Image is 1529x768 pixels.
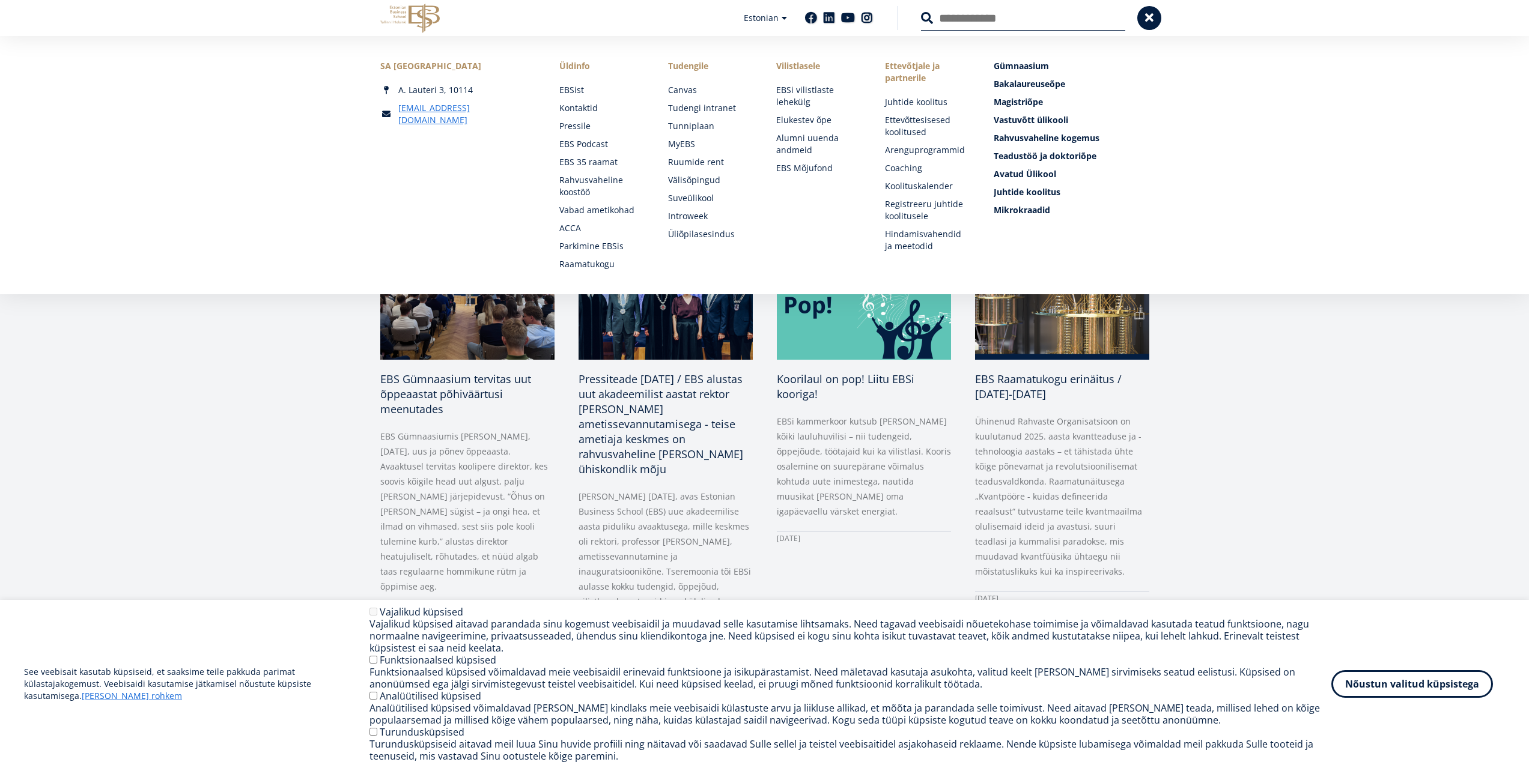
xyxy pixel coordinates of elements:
[885,180,970,192] a: Koolituskalender
[994,168,1056,180] span: Avatud Ülikool
[776,114,861,126] a: Elukestev õpe
[668,210,753,222] a: Introweek
[559,240,644,252] a: Parkimine EBSis
[380,240,555,360] img: a
[994,96,1149,108] a: Magistriõpe
[841,12,855,24] a: Youtube
[24,666,369,702] p: See veebisait kasutab küpsiseid, et saaksime teile pakkuda parimat külastajakogemust. Veebisaidi ...
[994,78,1065,89] span: Bakalaureuseõpe
[994,114,1149,126] a: Vastuvõtt ülikooli
[994,114,1068,125] span: Vastuvõtt ülikooli
[668,228,753,240] a: Üliõpilasesindus
[380,653,496,667] label: Funktsionaalsed küpsised
[369,666,1331,690] div: Funktsionaalsed küpsised võimaldavad meie veebisaidil erinevaid funktsioone ja isikupärastamist. ...
[885,228,970,252] a: Hindamisvahendid ja meetodid
[994,132,1149,144] a: Rahvusvaheline kogemus
[668,60,753,72] a: Tudengile
[668,120,753,132] a: Tunniplaan
[559,156,644,168] a: EBS 35 raamat
[369,738,1331,762] div: Turundusküpsiseid aitavad meil luua Sinu huvide profiili ning näitavad või saadavad Sulle sellel ...
[559,60,644,72] span: Üldinfo
[369,618,1331,654] div: Vajalikud küpsised aitavad parandada sinu kogemust veebisaidil ja muudavad selle kasutamise lihts...
[975,414,1149,579] p: Ühinenud Rahvaste Organisatsioon on kuulutanud 2025. aasta kvantteaduse ja -tehnoloogia aastaks –...
[82,690,182,702] a: [PERSON_NAME] rohkem
[885,162,970,174] a: Coaching
[668,102,753,114] a: Tudengi intranet
[777,372,914,401] span: Koorilaul on pop! Liitu EBSi kooriga!
[380,60,535,72] div: SA [GEOGRAPHIC_DATA]
[380,725,464,739] label: Turundusküpsised
[994,186,1149,198] a: Juhtide koolitus
[777,414,951,519] p: EBSi kammerkoor kutsub [PERSON_NAME] kõiki lauluhuvilisi – nii tudengeid, õppejõude, töötajaid ku...
[380,689,481,703] label: Analüütilised küpsised
[369,702,1331,726] div: Analüütilised küpsised võimaldavad [PERSON_NAME] kindlaks meie veebisaidi külastuste arvu ja liik...
[559,258,644,270] a: Raamatukogu
[559,138,644,150] a: EBS Podcast
[668,192,753,204] a: Suveülikool
[559,222,644,234] a: ACCA
[861,12,873,24] a: Instagram
[994,78,1149,90] a: Bakalaureuseõpe
[994,204,1149,216] a: Mikrokraadid
[668,174,753,186] a: Välisõpingud
[380,605,463,618] label: Vajalikud küpsised
[579,489,753,609] p: [PERSON_NAME] [DATE], avas Estonian Business School (EBS) uue akadeemilise aasta piduliku avaaktu...
[579,240,753,360] img: a
[994,60,1049,71] span: Gümnaasium
[994,168,1149,180] a: Avatud Ülikool
[975,240,1149,360] img: a
[994,204,1050,216] span: Mikrokraadid
[994,150,1149,162] a: Teadustöö ja doktoriõpe
[776,162,861,174] a: EBS Mõjufond
[885,144,970,156] a: Arenguprogrammid
[776,60,861,72] span: Vilistlasele
[885,96,970,108] a: Juhtide koolitus
[885,60,970,84] span: Ettevõtjale ja partnerile
[559,174,644,198] a: Rahvusvaheline koostöö
[776,132,861,156] a: Alumni uuenda andmeid
[823,12,835,24] a: Linkedin
[994,60,1149,72] a: Gümnaasium
[559,102,644,114] a: Kontaktid
[777,240,951,360] img: a
[559,204,644,216] a: Vabad ametikohad
[777,531,951,546] div: [DATE]
[380,372,531,416] span: EBS Gümnaasium tervitas uut õppeaastat põhiväärtusi meenutades
[994,186,1060,198] span: Juhtide koolitus
[380,429,555,594] p: EBS Gümnaasiumis [PERSON_NAME], [DATE], uus ja põnev õppeaasta. Avaaktusel tervitas koolipere dir...
[994,96,1043,107] span: Magistriõpe
[668,138,753,150] a: MyEBS
[885,198,970,222] a: Registreeru juhtide koolitusele
[975,591,1149,606] div: [DATE]
[975,372,1122,401] span: EBS Raamatukogu erinäitus / [DATE]-[DATE]
[776,84,861,108] a: EBSi vilistlaste lehekülg
[805,12,817,24] a: Facebook
[668,84,753,96] a: Canvas
[1331,670,1493,698] button: Nõustun valitud küpsistega
[579,372,743,476] span: Pressiteade [DATE] / EBS alustas uut akadeemilist aastat rektor [PERSON_NAME] ametissevannutamise...
[380,84,535,96] div: A. Lauteri 3, 10114
[398,102,535,126] a: [EMAIL_ADDRESS][DOMAIN_NAME]
[994,132,1099,144] span: Rahvusvaheline kogemus
[668,156,753,168] a: Ruumide rent
[994,150,1096,162] span: Teadustöö ja doktoriõpe
[559,120,644,132] a: Pressile
[885,114,970,138] a: Ettevõttesisesed koolitused
[559,84,644,96] a: EBSist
